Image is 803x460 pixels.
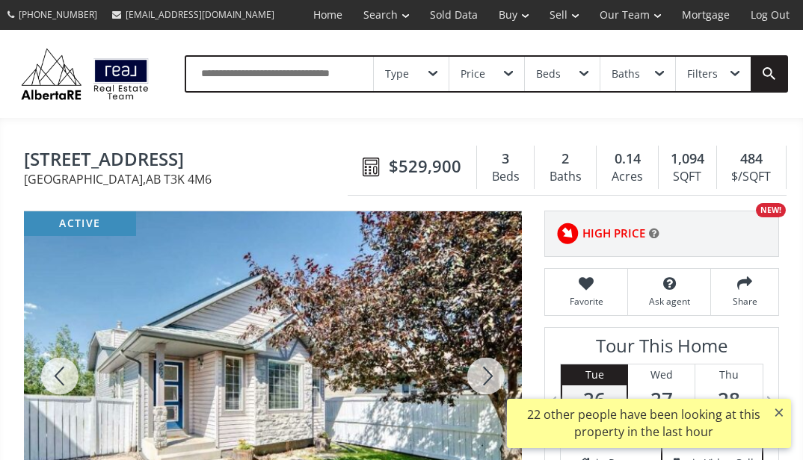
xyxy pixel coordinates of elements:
h3: Tour This Home [560,335,763,364]
img: rating icon [553,219,582,249]
div: 3 [484,149,526,169]
span: [GEOGRAPHIC_DATA] , AB T3K 4M6 [24,173,355,185]
div: 484 [724,149,778,169]
span: Share [719,295,771,308]
span: [EMAIL_ADDRESS][DOMAIN_NAME] [126,8,274,21]
div: 22 other people have been looking at this property in the last hour [514,406,772,441]
div: 2 [542,149,588,169]
div: Acres [604,166,650,188]
div: Wed [628,364,695,385]
a: [EMAIL_ADDRESS][DOMAIN_NAME] [105,1,282,28]
button: × [767,399,791,426]
span: 1,094 [671,149,704,169]
span: [PHONE_NUMBER] [19,8,97,21]
span: Ask agent [636,295,703,308]
div: Type [385,69,409,79]
div: Baths [612,69,640,79]
span: 28 [695,389,763,410]
span: 27 [628,389,695,410]
div: Beds [484,166,526,188]
div: Baths [542,166,588,188]
span: 26 [562,389,627,410]
div: Price [461,69,485,79]
span: $529,900 [389,155,461,178]
div: Thu [695,364,763,385]
div: SQFT [666,166,709,188]
div: Filters [687,69,718,79]
span: HIGH PRICE [582,226,645,241]
span: Favorite [553,295,620,308]
img: Logo [15,45,155,103]
span: 22 Harvest Rose Place NE [24,149,355,172]
div: Beds [536,69,561,79]
div: NEW! [756,203,786,217]
div: Tue [562,364,627,385]
div: active [24,211,136,236]
div: $/SQFT [724,166,778,188]
div: 0.14 [604,149,650,169]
